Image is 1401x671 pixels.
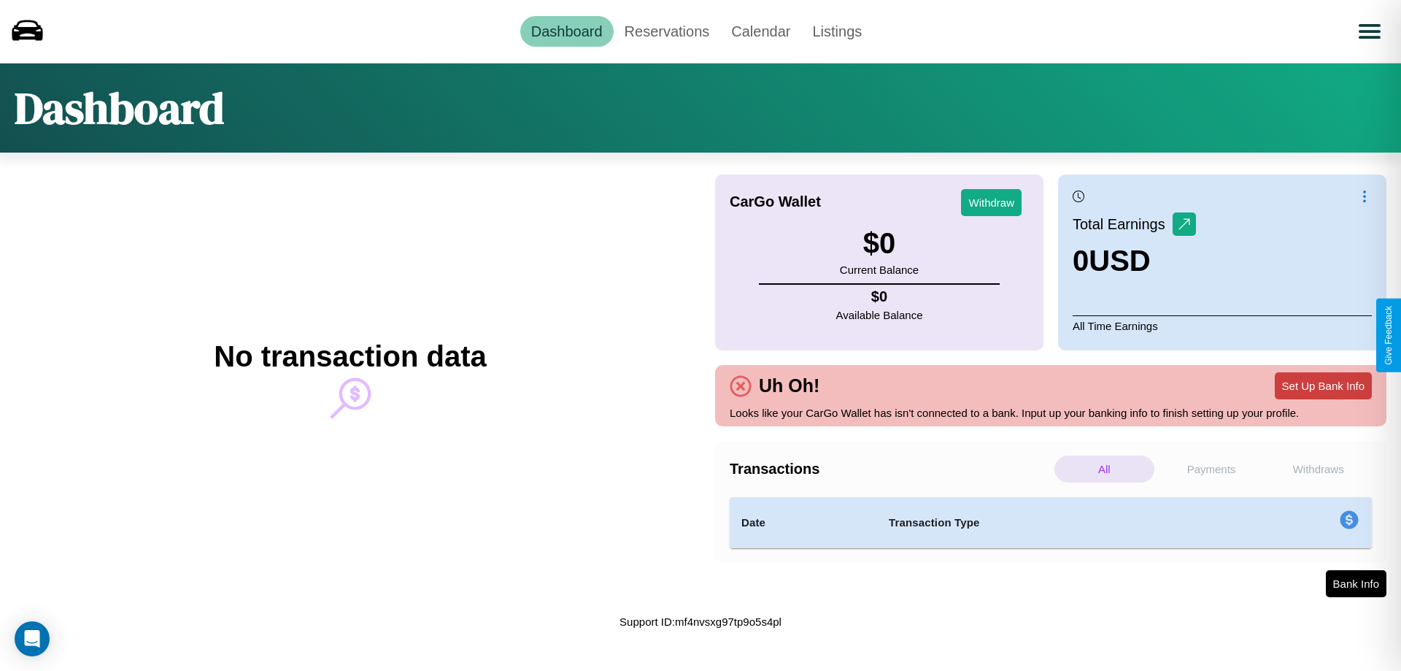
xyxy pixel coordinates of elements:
[752,375,827,396] h4: Uh Oh!
[730,193,821,210] h4: CarGo Wallet
[1275,372,1372,399] button: Set Up Bank Info
[1054,456,1154,483] p: All
[214,340,486,373] h2: No transaction data
[1162,456,1262,483] p: Payments
[1073,315,1372,336] p: All Time Earnings
[730,403,1372,423] p: Looks like your CarGo Wallet has isn't connected to a bank. Input up your banking info to finish ...
[1349,11,1390,52] button: Open menu
[741,514,865,532] h4: Date
[840,260,919,280] p: Current Balance
[614,16,721,47] a: Reservations
[1073,245,1196,277] h3: 0 USD
[1073,211,1173,237] p: Total Earnings
[1326,570,1386,597] button: Bank Info
[836,288,923,305] h4: $ 0
[520,16,614,47] a: Dashboard
[620,612,781,632] p: Support ID: mf4nvsxg97tp9o5s4pl
[840,227,919,260] h3: $ 0
[720,16,801,47] a: Calendar
[1268,456,1368,483] p: Withdraws
[15,621,50,656] div: Open Intercom Messenger
[961,189,1022,216] button: Withdraw
[15,78,224,138] h1: Dashboard
[730,461,1051,478] h4: Transactions
[836,305,923,325] p: Available Balance
[889,514,1220,532] h4: Transaction Type
[1383,306,1394,365] div: Give Feedback
[730,497,1372,548] table: simple table
[801,16,873,47] a: Listings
